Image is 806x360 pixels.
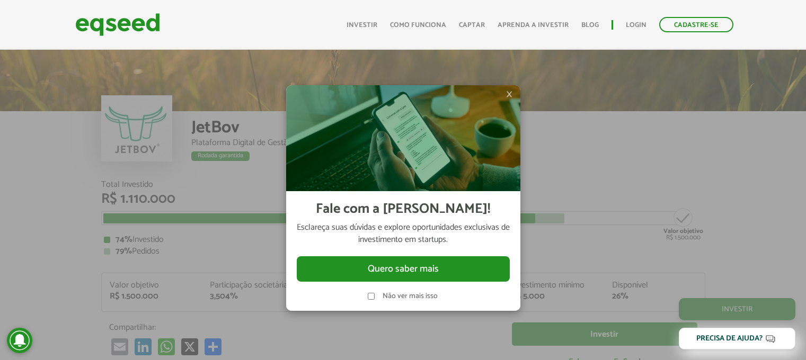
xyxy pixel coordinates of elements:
span: × [506,88,512,101]
a: Captar [459,22,485,29]
a: Como funciona [390,22,446,29]
button: Quero saber mais [297,256,510,282]
a: Blog [581,22,599,29]
a: Login [626,22,646,29]
a: Aprenda a investir [498,22,569,29]
img: EqSeed [75,11,160,39]
p: Esclareça suas dúvidas e explore oportunidades exclusivas de investimento em startups. [297,222,510,246]
a: Cadastre-se [659,17,733,32]
a: Investir [347,22,377,29]
img: Imagem celular [286,85,520,191]
h2: Fale com a [PERSON_NAME]! [316,202,490,217]
label: Não ver mais isso [383,293,439,300]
